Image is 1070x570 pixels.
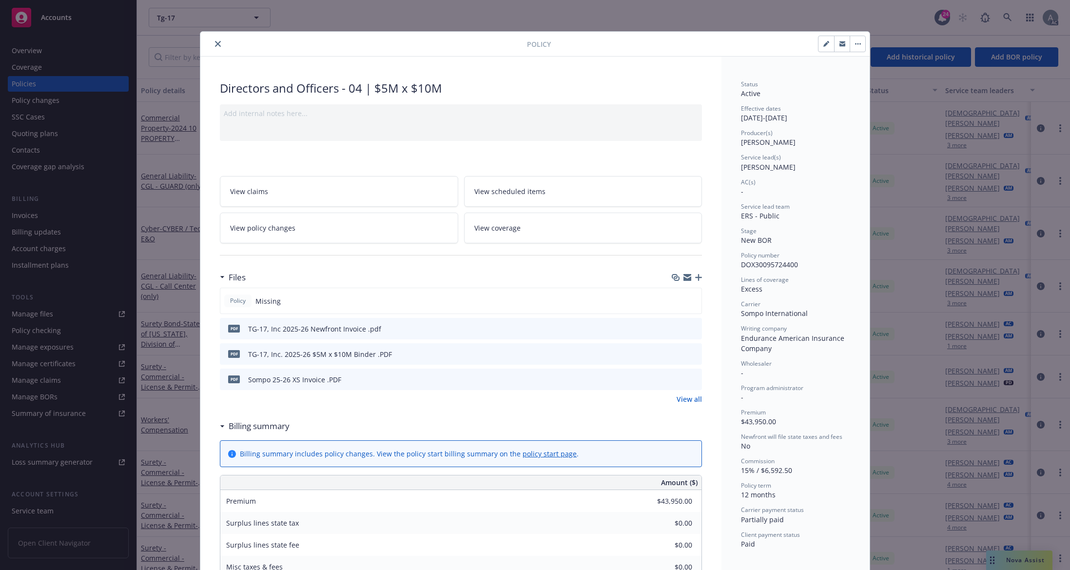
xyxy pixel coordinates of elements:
[741,359,772,368] span: Wholesaler
[674,349,681,359] button: download file
[741,251,779,259] span: Policy number
[689,349,698,359] button: preview file
[741,481,771,490] span: Policy term
[220,176,458,207] a: View claims
[741,408,766,416] span: Premium
[229,420,290,432] h3: Billing summary
[220,420,290,432] div: Billing summary
[741,531,800,539] span: Client payment status
[741,162,796,172] span: [PERSON_NAME]
[741,300,760,308] span: Carrier
[255,296,281,306] span: Missing
[741,89,760,98] span: Active
[741,129,773,137] span: Producer(s)
[220,80,702,97] div: Directors and Officers - 04 | $5M x $10M
[741,490,776,499] span: 12 months
[741,324,787,333] span: Writing company
[523,449,577,458] a: policy start page
[741,334,846,353] span: Endurance American Insurance Company
[228,375,240,383] span: PDF
[661,477,698,488] span: Amount ($)
[635,494,698,509] input: 0.00
[240,449,579,459] div: Billing summary includes policy changes. View the policy start billing summary on the .
[741,138,796,147] span: [PERSON_NAME]
[228,350,240,357] span: PDF
[741,178,756,186] span: AC(s)
[464,176,702,207] a: View scheduled items
[741,515,784,524] span: Partially paid
[674,374,681,385] button: download file
[741,211,779,220] span: ERS - Public
[248,374,341,385] div: Sompo 25-26 XS Invoice .PDF
[635,516,698,531] input: 0.00
[741,80,758,88] span: Status
[677,394,702,404] a: View all
[741,227,757,235] span: Stage
[741,432,842,441] span: Newfront will file state taxes and fees
[674,324,681,334] button: download file
[474,186,545,197] span: View scheduled items
[230,186,268,197] span: View claims
[741,441,750,451] span: No
[226,518,299,528] span: Surplus lines state tax
[229,271,246,284] h3: Files
[228,325,240,332] span: pdf
[527,39,551,49] span: Policy
[220,271,246,284] div: Files
[741,104,781,113] span: Effective dates
[689,324,698,334] button: preview file
[741,275,789,284] span: Lines of coverage
[741,417,776,426] span: $43,950.00
[741,153,781,161] span: Service lead(s)
[741,393,743,402] span: -
[689,374,698,385] button: preview file
[464,213,702,243] a: View coverage
[741,104,850,123] div: [DATE] - [DATE]
[741,187,743,196] span: -
[248,349,392,359] div: TG-17, Inc. 2025-26 $5M x $10M Binder .PDF
[248,324,381,334] div: TG-17, Inc 2025-26 Newfront Invoice .pdf
[226,540,299,550] span: Surplus lines state fee
[741,309,808,318] span: Sompo International
[741,284,850,294] div: Excess
[220,213,458,243] a: View policy changes
[741,236,772,245] span: New BOR
[741,457,775,465] span: Commission
[741,539,755,549] span: Paid
[228,296,248,305] span: Policy
[741,260,798,269] span: DOX30095724400
[212,38,224,50] button: close
[224,108,698,118] div: Add internal notes here...
[230,223,295,233] span: View policy changes
[741,202,790,211] span: Service lead team
[741,466,792,475] span: 15% / $6,592.50
[741,506,804,514] span: Carrier payment status
[741,368,743,377] span: -
[474,223,521,233] span: View coverage
[635,538,698,552] input: 0.00
[226,496,256,506] span: Premium
[741,384,803,392] span: Program administrator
